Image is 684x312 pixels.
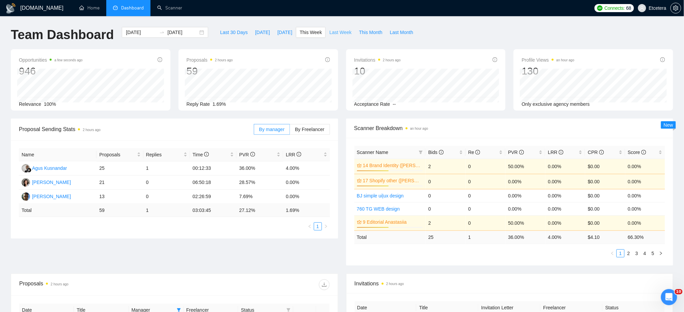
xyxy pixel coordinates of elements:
[641,150,646,155] span: info-circle
[27,168,31,173] img: gigradar-bm.png
[190,176,237,190] td: 06:50:18
[314,222,322,230] li: 1
[466,174,505,189] td: 0
[187,101,210,107] span: Reply Rate
[216,27,251,38] button: Last 30 Days
[508,150,524,155] span: PVR
[585,230,625,244] td: $ 4.10
[649,249,657,257] li: 5
[32,164,67,172] div: Agus Kusnandar
[556,58,574,62] time: an hour ago
[354,230,426,244] td: Total
[143,176,190,190] td: 0
[625,159,665,174] td: 0.00%
[22,179,71,185] a: TT[PERSON_NAME]
[633,249,641,257] li: 3
[126,29,157,36] input: Start date
[32,179,71,186] div: [PERSON_NAME]
[505,230,545,244] td: 36.00 %
[466,189,505,202] td: 0
[143,148,190,161] th: Replies
[204,152,209,157] span: info-circle
[283,161,330,176] td: 4.00%
[671,5,681,11] span: setting
[363,218,422,226] a: 9 Editorial Anastasiia
[545,215,585,230] td: 0.00%
[625,189,665,202] td: 0.00%
[426,189,465,202] td: 0
[439,150,444,155] span: info-circle
[300,29,322,36] span: This Week
[158,57,162,62] span: info-circle
[417,147,424,157] span: filter
[466,215,505,230] td: 0
[97,148,143,161] th: Proposals
[657,249,665,257] button: right
[54,58,82,62] time: a few seconds ago
[354,124,665,132] span: Scanner Breakdown
[237,161,283,176] td: 36.00%
[19,279,174,290] div: Proposals
[357,150,388,155] span: Scanner Name
[610,251,614,255] span: left
[274,27,296,38] button: [DATE]
[466,159,505,174] td: 0
[466,202,505,215] td: 0
[11,27,114,43] h1: Team Dashboard
[625,230,665,244] td: 66.30 %
[657,249,665,257] li: Next Page
[324,224,328,228] span: right
[426,202,465,215] td: 0
[325,57,330,62] span: info-circle
[628,150,646,155] span: Score
[641,249,649,257] li: 4
[295,127,324,132] span: By Freelancer
[505,189,545,202] td: 0.00%
[322,222,330,230] button: right
[308,224,312,228] span: left
[187,65,233,77] div: 59
[605,4,625,12] span: Connects:
[19,148,97,161] th: Name
[99,151,135,158] span: Proposals
[355,279,665,288] span: Invitations
[190,204,237,217] td: 03:03:45
[143,204,190,217] td: 1
[599,150,604,155] span: info-circle
[519,150,524,155] span: info-circle
[522,65,574,77] div: 130
[545,202,585,215] td: 0.00%
[664,122,673,128] span: New
[475,150,480,155] span: info-circle
[410,127,428,130] time: an hour ago
[143,161,190,176] td: 1
[283,204,330,217] td: 1.69 %
[97,204,143,217] td: 59
[625,250,632,257] a: 2
[393,101,396,107] span: --
[157,5,182,11] a: searchScanner
[505,215,545,230] td: 50.00%
[626,4,631,12] span: 68
[617,250,624,257] a: 1
[51,282,69,286] time: 2 hours ago
[187,56,233,64] span: Proposals
[296,27,326,38] button: This Week
[283,190,330,204] td: 0.00%
[79,5,100,11] a: homeHome
[237,190,283,204] td: 7.69%
[585,189,625,202] td: $0.00
[22,165,67,170] a: AKAgus Kusnandar
[386,27,417,38] button: Last Month
[213,101,226,107] span: 1.69%
[585,215,625,230] td: $0.00
[522,56,574,64] span: Profile Views
[660,57,665,62] span: info-circle
[545,159,585,174] td: 0.00%
[143,190,190,204] td: 0
[585,202,625,215] td: $0.00
[426,215,465,230] td: 2
[193,152,209,157] span: Time
[237,204,283,217] td: 27.12 %
[22,193,71,199] a: AP[PERSON_NAME]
